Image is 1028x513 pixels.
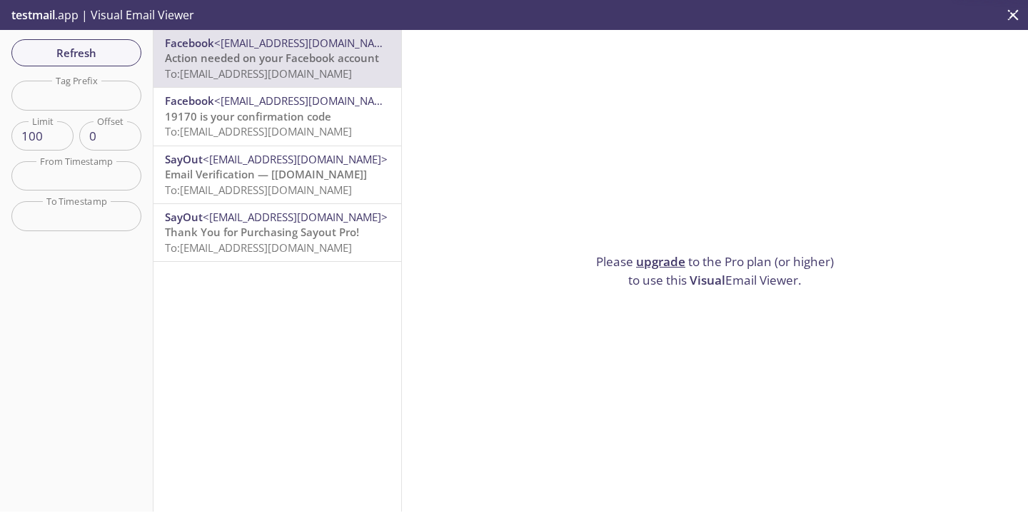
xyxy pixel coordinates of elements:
span: testmail [11,7,55,23]
span: SayOut [165,152,203,166]
span: <[EMAIL_ADDRESS][DOMAIN_NAME]> [203,152,388,166]
nav: emails [153,30,401,262]
span: 19170 is your confirmation code [165,109,331,123]
div: Facebook<[EMAIL_ADDRESS][DOMAIN_NAME]>Action needed on your Facebook accountTo:[EMAIL_ADDRESS][DO... [153,30,401,87]
p: Please to the Pro plan (or higher) to use this Email Viewer. [590,253,840,289]
span: To: [EMAIL_ADDRESS][DOMAIN_NAME] [165,240,352,255]
button: Refresh [11,39,141,66]
span: Refresh [23,44,130,62]
span: To: [EMAIL_ADDRESS][DOMAIN_NAME] [165,124,352,138]
span: <[EMAIL_ADDRESS][DOMAIN_NAME]> [214,36,399,50]
span: Email Verification — [[DOMAIN_NAME]] [165,167,367,181]
span: To: [EMAIL_ADDRESS][DOMAIN_NAME] [165,183,352,197]
span: Action needed on your Facebook account [165,51,379,65]
div: SayOut<[EMAIL_ADDRESS][DOMAIN_NAME]>Email Verification — [[DOMAIN_NAME]]To:[EMAIL_ADDRESS][DOMAIN... [153,146,401,203]
div: Facebook<[EMAIL_ADDRESS][DOMAIN_NAME]>19170 is your confirmation codeTo:[EMAIL_ADDRESS][DOMAIN_NAME] [153,88,401,145]
span: SayOut [165,210,203,224]
span: Facebook [165,36,214,50]
a: upgrade [636,253,685,270]
span: <[EMAIL_ADDRESS][DOMAIN_NAME]> [214,93,399,108]
span: Visual [690,272,725,288]
div: SayOut<[EMAIL_ADDRESS][DOMAIN_NAME]>Thank You for Purchasing Sayout Pro!To:[EMAIL_ADDRESS][DOMAIN... [153,204,401,261]
span: Thank You for Purchasing Sayout Pro! [165,225,359,239]
span: To: [EMAIL_ADDRESS][DOMAIN_NAME] [165,66,352,81]
span: <[EMAIL_ADDRESS][DOMAIN_NAME]> [203,210,388,224]
span: Facebook [165,93,214,108]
